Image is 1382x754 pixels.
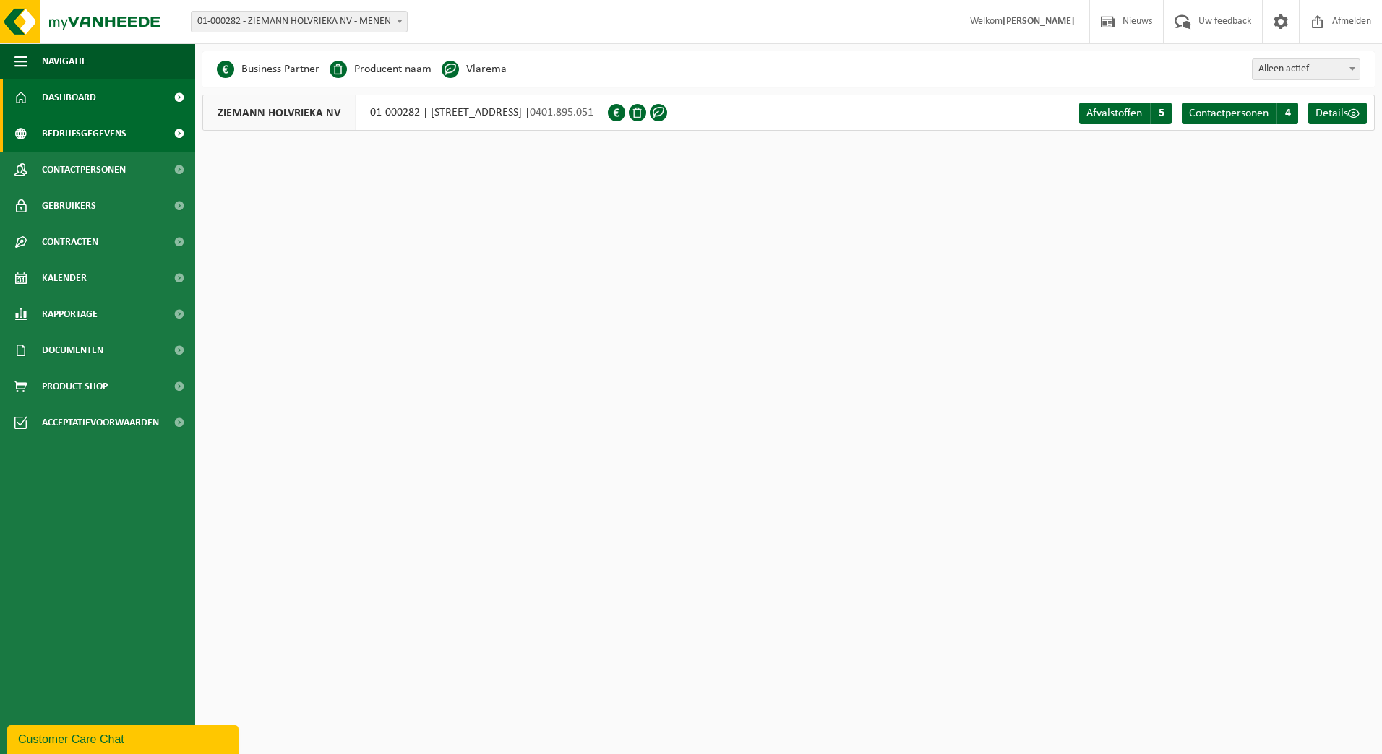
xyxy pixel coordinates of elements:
[42,116,126,152] span: Bedrijfsgegevens
[42,188,96,224] span: Gebruikers
[330,58,432,80] li: Producent naam
[42,332,103,368] span: Documenten
[42,43,87,79] span: Navigatie
[42,79,96,116] span: Dashboard
[1253,59,1360,79] span: Alleen actief
[1086,108,1142,119] span: Afvalstoffen
[203,95,356,130] span: ZIEMANN HOLVRIEKA NV
[1276,103,1298,124] span: 4
[42,260,87,296] span: Kalender
[1316,108,1348,119] span: Details
[42,296,98,332] span: Rapportage
[1150,103,1172,124] span: 5
[1182,103,1298,124] a: Contactpersonen 4
[217,58,319,80] li: Business Partner
[442,58,507,80] li: Vlarema
[191,11,408,32] span: 01-000282 - ZIEMANN HOLVRIEKA NV - MENEN
[42,368,108,404] span: Product Shop
[1252,58,1360,80] span: Alleen actief
[1308,103,1367,124] a: Details
[1079,103,1172,124] a: Afvalstoffen 5
[42,404,159,441] span: Acceptatievoorwaarden
[530,107,593,118] span: 0401.895.051
[1003,16,1075,27] strong: [PERSON_NAME]
[42,224,98,260] span: Contracten
[1189,108,1269,119] span: Contactpersonen
[42,152,126,188] span: Contactpersonen
[7,722,241,754] iframe: chat widget
[202,95,608,131] div: 01-000282 | [STREET_ADDRESS] |
[192,12,407,32] span: 01-000282 - ZIEMANN HOLVRIEKA NV - MENEN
